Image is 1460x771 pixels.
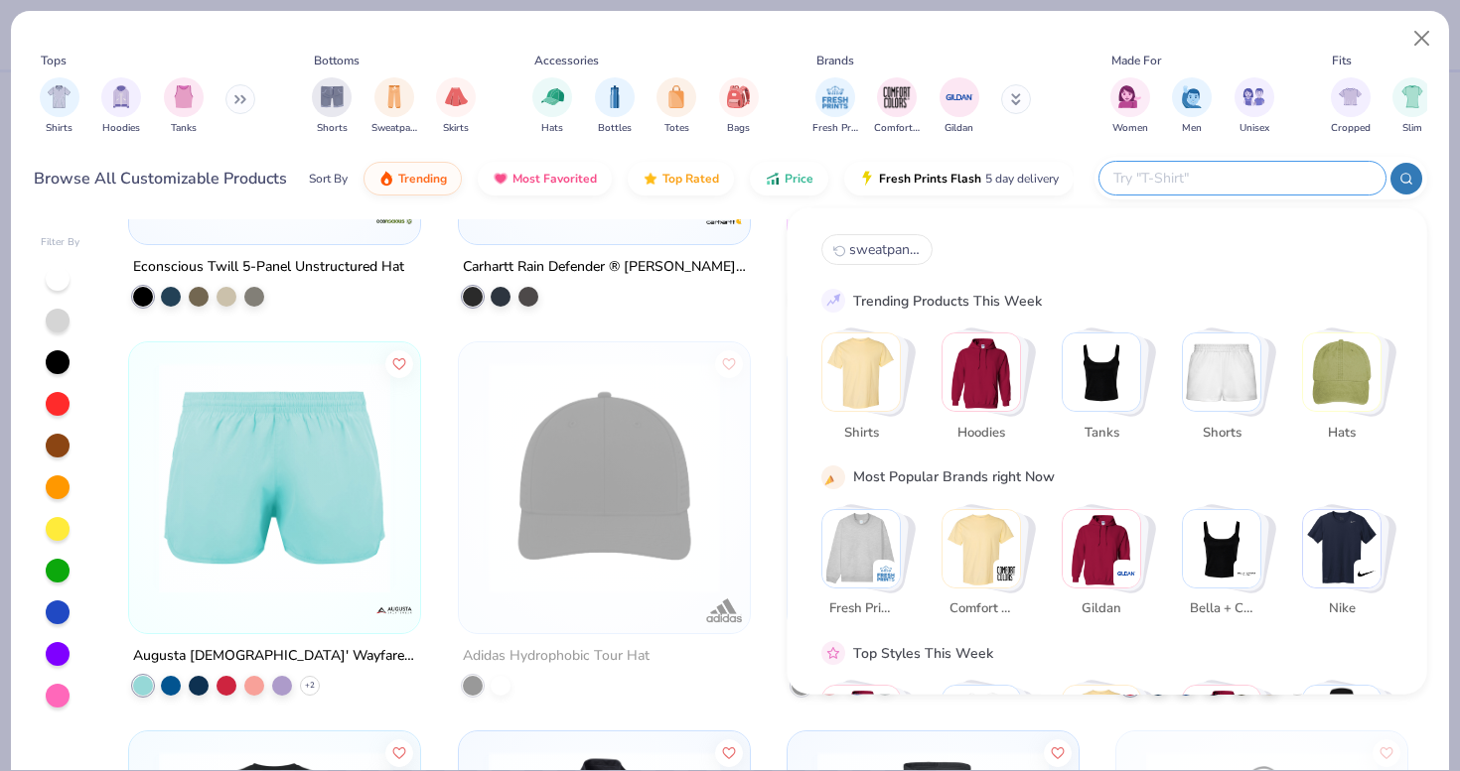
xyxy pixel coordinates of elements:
[436,77,476,136] div: filter for Skirts
[812,77,858,136] div: filter for Fresh Prints
[714,349,742,377] button: Like
[173,85,195,108] img: Tanks Image
[820,82,850,112] img: Fresh Prints Image
[719,77,759,136] div: filter for Bags
[378,171,394,187] img: trending.gif
[824,644,842,662] img: pink_star.gif
[874,77,920,136] button: filter button
[40,77,79,136] div: filter for Shirts
[949,423,1013,443] span: Hoodies
[943,509,1020,586] img: Comfort Colors
[714,738,742,766] button: Like
[1303,686,1381,763] img: Preppy
[312,77,352,136] button: filter button
[541,121,563,136] span: Hats
[1172,77,1212,136] button: filter button
[371,77,417,136] button: filter button
[828,599,893,619] span: Fresh Prints
[1339,85,1362,108] img: Cropped Image
[643,171,658,187] img: TopRated.gif
[853,466,1055,487] div: Most Popular Brands right Now
[133,644,416,669] div: Augusta [DEMOGRAPHIC_DATA]' Wayfarer Shorts
[463,644,650,669] div: Adidas Hydrophobic Tour Hat
[34,167,287,191] div: Browse All Customizable Products
[1392,77,1432,136] div: filter for Slim
[657,77,696,136] div: filter for Totes
[164,77,204,136] div: filter for Tanks
[445,85,468,108] img: Skirts Image
[1069,423,1133,443] span: Tanks
[942,508,1033,626] button: Stack Card Button Comfort Colors
[1182,508,1273,626] button: Stack Card Button Bella + Canvas
[1242,85,1265,108] img: Unisex Image
[1309,599,1374,619] span: Nike
[1063,333,1140,411] img: Tanks
[463,255,746,280] div: Carhartt Rain Defender ® [PERSON_NAME] Heavyweight Hooded Sweatshirt
[312,77,352,136] div: filter for Shorts
[1331,121,1371,136] span: Cropped
[1237,563,1256,582] img: Bella + Canvas
[844,162,1074,195] button: Fresh Prints Flash5 day delivery
[704,590,744,630] img: Adidas logo
[595,77,635,136] div: filter for Bottles
[812,77,858,136] button: filter button
[1332,52,1352,69] div: Fits
[824,467,842,485] img: party_popper.gif
[1110,77,1150,136] button: filter button
[943,333,1020,411] img: Hoodies
[534,52,599,69] div: Accessories
[1331,77,1371,136] button: filter button
[1402,121,1422,136] span: Slim
[876,563,896,582] img: Fresh Prints
[853,290,1042,311] div: Trending Products This Week
[385,738,413,766] button: Like
[314,52,360,69] div: Bottoms
[305,680,315,692] span: + 2
[985,168,1059,191] span: 5 day delivery
[1063,686,1140,763] img: Athleisure
[727,121,750,136] span: Bags
[1240,121,1269,136] span: Unisex
[1401,85,1423,108] img: Slim Image
[478,162,612,195] button: Most Favorited
[46,121,73,136] span: Shirts
[785,171,813,187] span: Price
[1063,509,1140,586] img: Gildan
[479,362,730,593] img: 001cc705-49cc-4816-a1ee-f604e0af4b22
[719,77,759,136] button: filter button
[874,77,920,136] div: filter for Comfort Colors
[942,332,1033,450] button: Stack Card Button Hoodies
[383,85,405,108] img: Sweatpants Image
[812,121,858,136] span: Fresh Prints
[1172,77,1212,136] div: filter for Men
[1112,121,1148,136] span: Women
[598,121,632,136] span: Bottles
[945,121,973,136] span: Gildan
[664,121,689,136] span: Totes
[1182,121,1202,136] span: Men
[1392,77,1432,136] button: filter button
[364,162,462,195] button: Trending
[604,85,626,108] img: Bottles Image
[853,642,993,663] div: Top Styles This Week
[371,77,417,136] div: filter for Sweatpants
[133,255,404,280] div: Econscious Twill 5-Panel Unstructured Hat
[385,349,413,377] button: Like
[321,85,344,108] img: Shorts Image
[375,201,415,241] img: Econscious logo
[945,82,974,112] img: Gildan Image
[824,292,842,310] img: trend_line.gif
[816,52,854,69] div: Brands
[595,77,635,136] button: filter button
[1189,423,1253,443] span: Shorts
[1303,333,1381,411] img: Hats
[40,77,79,136] button: filter button
[1357,563,1377,582] img: Nike
[821,508,913,626] button: Stack Card Button Fresh Prints
[996,563,1016,582] img: Comfort Colors
[662,171,719,187] span: Top Rated
[41,235,80,250] div: Filter By
[750,162,828,195] button: Price
[665,85,687,108] img: Totes Image
[1309,423,1374,443] span: Hats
